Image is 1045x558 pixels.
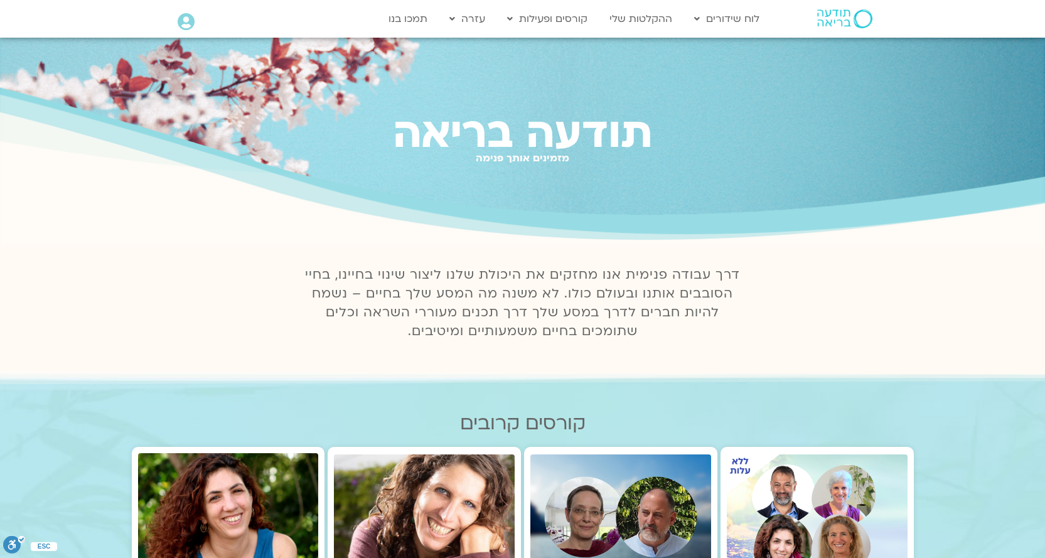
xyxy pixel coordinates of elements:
a: עזרה [443,7,491,31]
a: קורסים ופעילות [501,7,594,31]
a: ההקלטות שלי [603,7,678,31]
a: לוח שידורים [688,7,766,31]
p: דרך עבודה פנימית אנו מחזקים את היכולת שלנו ליצור שינוי בחיינו, בחיי הסובבים אותנו ובעולם כולו. לא... [298,266,748,341]
h2: קורסים קרובים [132,412,914,434]
a: תמכו בנו [382,7,434,31]
img: תודעה בריאה [817,9,872,28]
